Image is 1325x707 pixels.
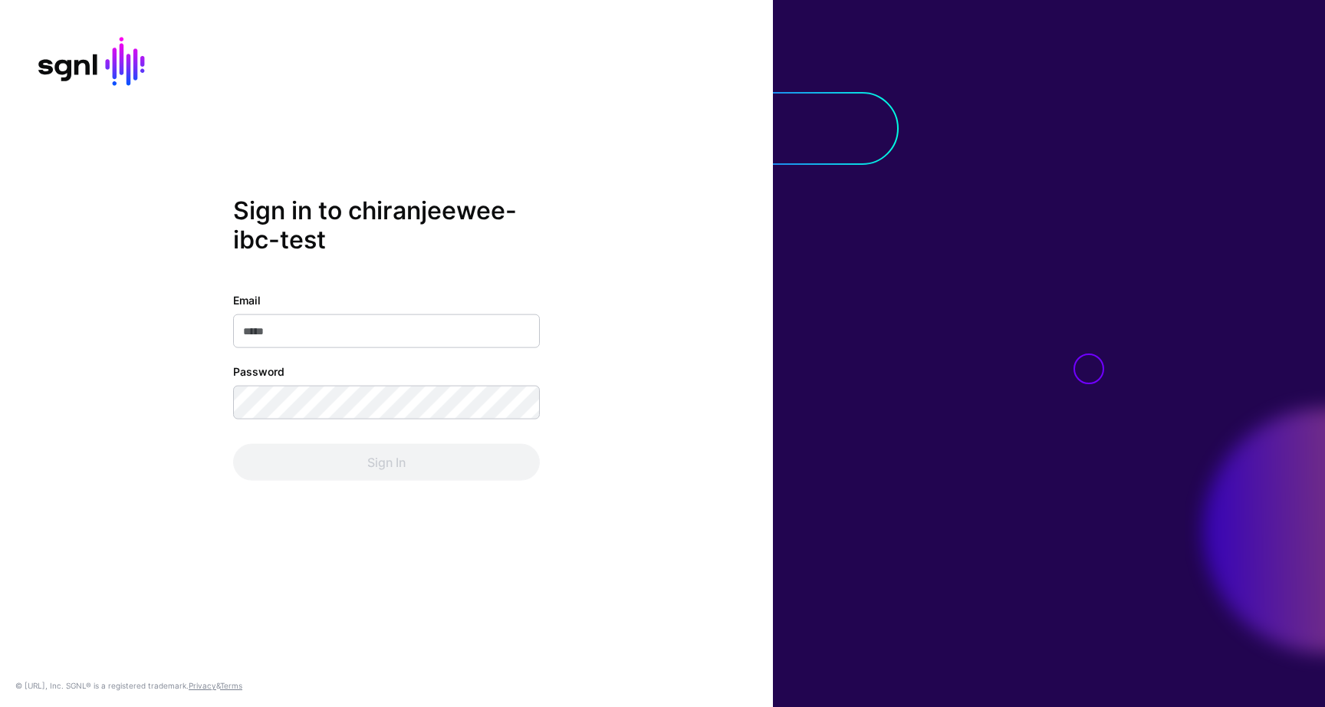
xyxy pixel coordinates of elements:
[220,681,242,690] a: Terms
[233,291,261,307] label: Email
[15,679,242,692] div: © [URL], Inc. SGNL® is a registered trademark. &
[233,196,540,255] h2: Sign in to chiranjeewee-ibc-test
[233,363,284,379] label: Password
[189,681,216,690] a: Privacy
